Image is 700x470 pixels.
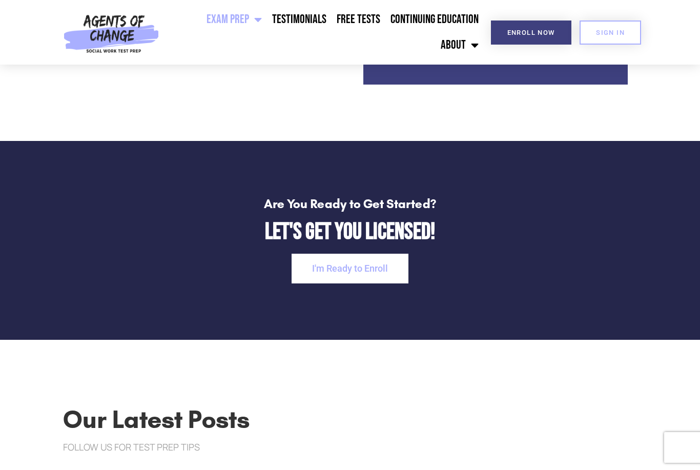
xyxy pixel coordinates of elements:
a: Testimonials [267,7,332,32]
a: Continuing Education [385,7,484,32]
span: SIGN IN [596,29,625,36]
nav: Menu [163,7,484,58]
a: Exam Prep [201,7,267,32]
a: Free Tests [332,7,385,32]
h4: Are You Ready to Get Started? [56,197,644,210]
a: I'm Ready to Enroll [292,254,408,283]
h2: Let's Get You Licensed! [56,220,644,243]
span: I'm Ready to Enroll [312,264,388,273]
div: Follow Us for Test Prep Tips [63,440,637,455]
a: SIGN IN [580,21,641,45]
a: About [436,32,484,58]
h3: Our Latest Posts [63,406,637,432]
span: Enroll Now [507,29,555,36]
a: Enroll Now [491,21,571,45]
